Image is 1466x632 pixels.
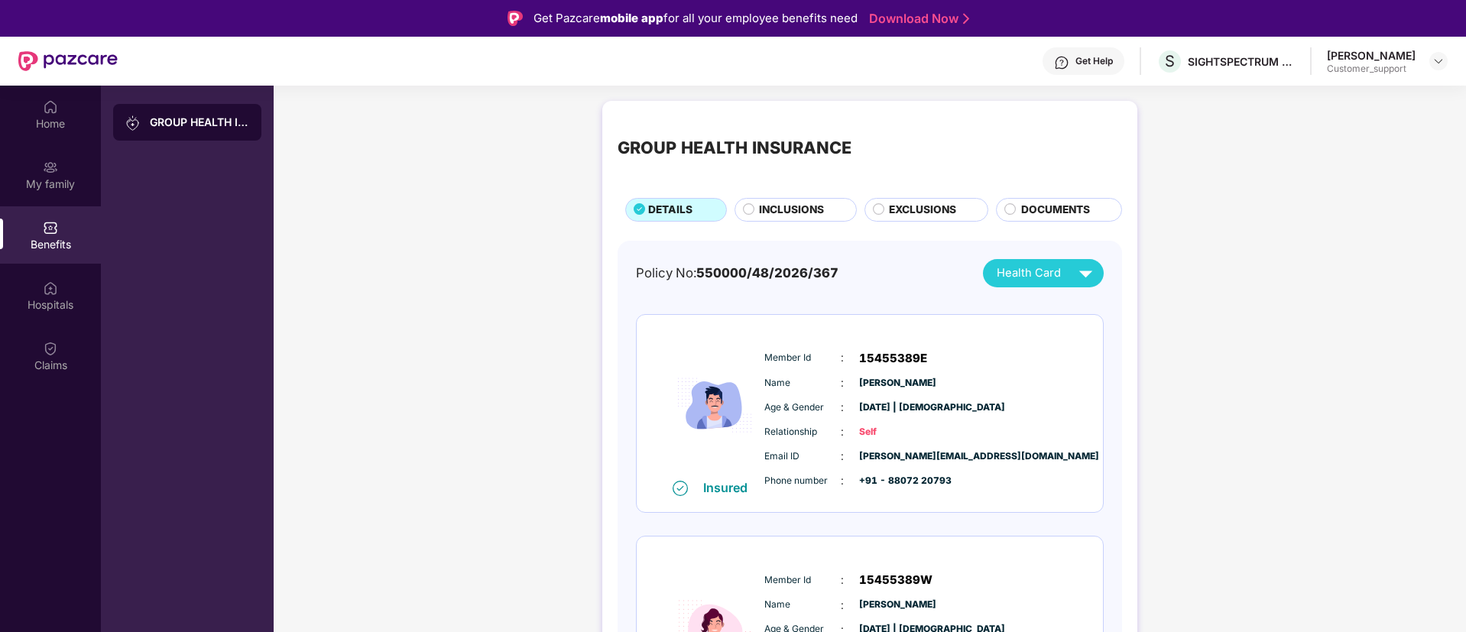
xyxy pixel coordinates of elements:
strong: mobile app [600,11,663,25]
div: [PERSON_NAME] [1327,48,1416,63]
a: Download Now [869,11,965,27]
img: New Pazcare Logo [18,51,118,71]
img: svg+xml;base64,PHN2ZyBpZD0iSGVscC0zMngzMiIgeG1sbnM9Imh0dHA6Ly93d3cudzMub3JnLzIwMDAvc3ZnIiB3aWR0aD... [1054,55,1069,70]
div: Get Help [1075,55,1113,67]
div: Get Pazcare for all your employee benefits need [534,9,858,28]
span: S [1165,52,1175,70]
div: SIGHTSPECTRUM TECHNOLOGY SOLUTIONS PRIVATE LIMITED [1188,54,1295,69]
div: Customer_support [1327,63,1416,75]
img: Stroke [963,11,969,27]
img: svg+xml;base64,PHN2ZyBpZD0iRHJvcGRvd24tMzJ4MzIiIHhtbG5zPSJodHRwOi8vd3d3LnczLm9yZy8yMDAwL3N2ZyIgd2... [1432,55,1445,67]
img: Logo [508,11,523,26]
